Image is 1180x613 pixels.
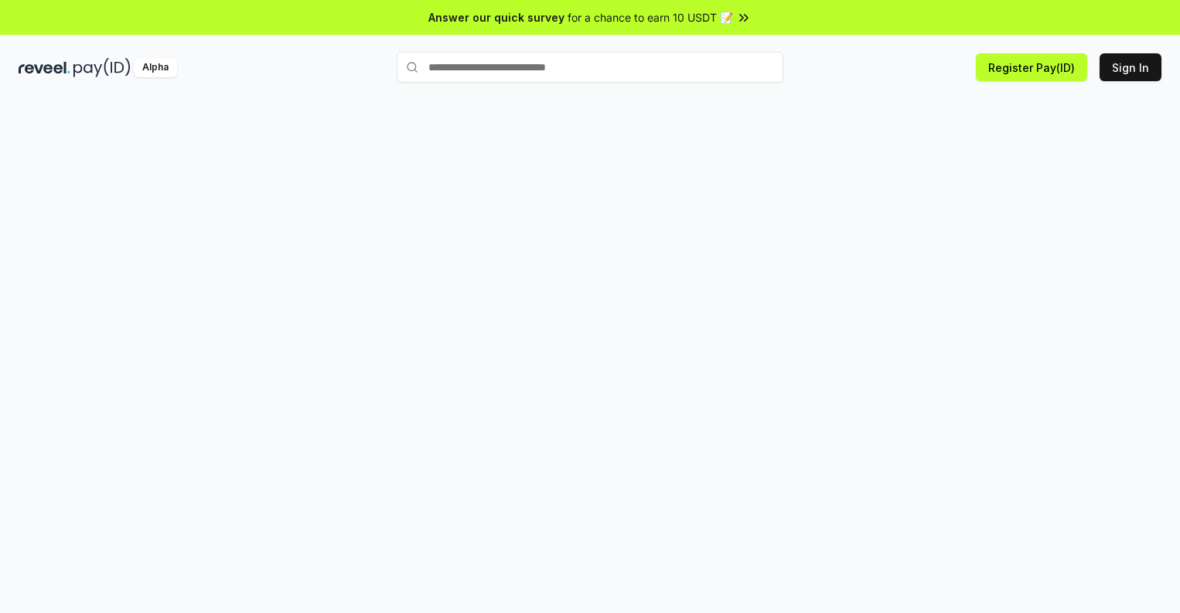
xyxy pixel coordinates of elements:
[19,58,70,77] img: reveel_dark
[1100,53,1161,81] button: Sign In
[428,9,564,26] span: Answer our quick survey
[73,58,131,77] img: pay_id
[976,53,1087,81] button: Register Pay(ID)
[568,9,733,26] span: for a chance to earn 10 USDT 📝
[134,58,177,77] div: Alpha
